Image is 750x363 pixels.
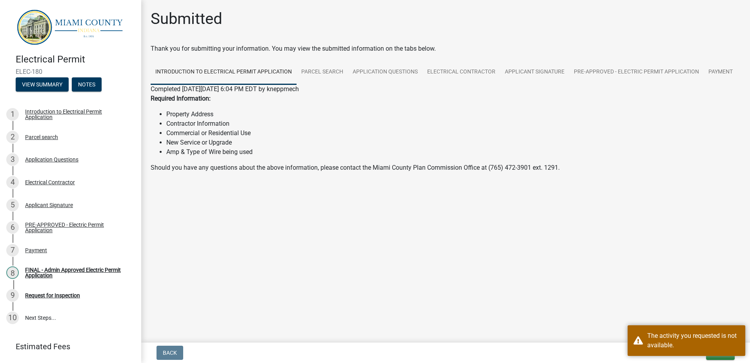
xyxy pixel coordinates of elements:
[25,134,58,140] div: Parcel search
[6,312,19,324] div: 10
[6,339,129,354] a: Estimated Fees
[25,157,78,162] div: Application Questions
[6,244,19,257] div: 7
[6,199,19,211] div: 5
[704,60,737,85] a: Payment
[6,266,19,279] div: 8
[348,60,422,85] a: Application Questions
[151,95,211,102] strong: Required Information:
[16,8,129,46] img: Miami County, Indiana
[157,346,183,360] button: Back
[151,163,741,172] p: Should you have any questions about the above information, please contact the Miami County Plan C...
[647,331,739,350] div: The activity you requested is not available.
[166,147,741,157] li: Amp & Type of Wire being used
[166,128,741,138] li: Commercial or Residential Use
[25,202,73,208] div: Applicant Signature
[6,176,19,189] div: 4
[6,108,19,121] div: 1
[166,119,741,128] li: Contractor Information
[25,267,129,278] div: FINAL - Admin Approved Electric Permit Application
[166,138,741,147] li: New Service or Upgrade
[151,9,222,28] h1: Submitted
[6,153,19,166] div: 3
[16,68,126,75] span: ELEC-180
[6,131,19,143] div: 2
[25,222,129,233] div: PRE-APPROVED - Electric Permit Application
[151,60,297,85] a: Introduction to Electrical Permit Application
[16,54,135,65] h4: Electrical Permit
[25,247,47,253] div: Payment
[163,350,177,356] span: Back
[166,110,741,119] li: Property Address
[297,60,348,85] a: Parcel search
[151,44,741,53] div: Thank you for submitting your information. You may view the submitted information on the tabs below.
[25,293,80,298] div: Request for Inspection
[16,82,69,88] wm-modal-confirm: Summary
[25,109,129,120] div: Introduction to Electrical Permit Application
[422,60,500,85] a: Electrical Contractor
[16,77,69,92] button: View Summary
[151,85,299,93] span: Completed [DATE][DATE] 6:04 PM EDT by kneppmech
[25,180,75,185] div: Electrical Contractor
[500,60,569,85] a: Applicant Signature
[6,221,19,234] div: 6
[6,289,19,302] div: 9
[569,60,704,85] a: PRE-APPROVED - Electric Permit Application
[72,82,102,88] wm-modal-confirm: Notes
[72,77,102,92] button: Notes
